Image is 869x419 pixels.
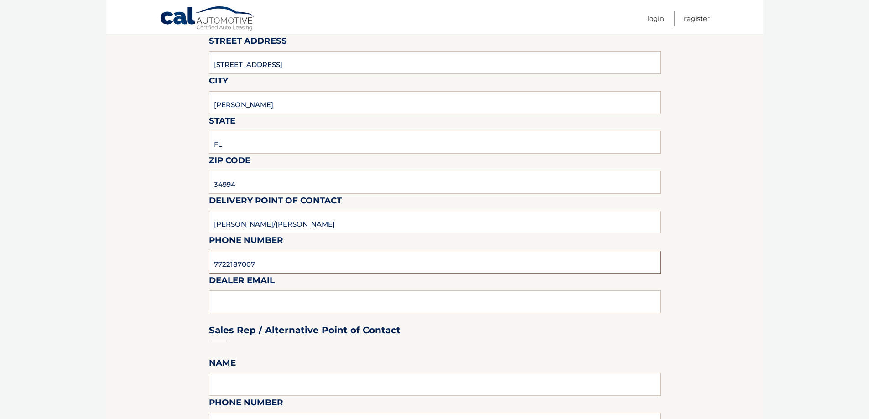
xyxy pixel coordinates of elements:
label: Name [209,356,236,373]
h3: Sales Rep / Alternative Point of Contact [209,325,401,336]
a: Cal Automotive [160,6,255,32]
label: Street Address [209,34,287,51]
a: Login [647,11,664,26]
a: Register [684,11,710,26]
label: Phone Number [209,396,283,413]
label: Phone Number [209,233,283,250]
label: Dealer Email [209,274,275,290]
label: State [209,114,235,131]
label: Zip Code [209,154,250,171]
label: Delivery Point of Contact [209,194,342,211]
label: City [209,74,228,91]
